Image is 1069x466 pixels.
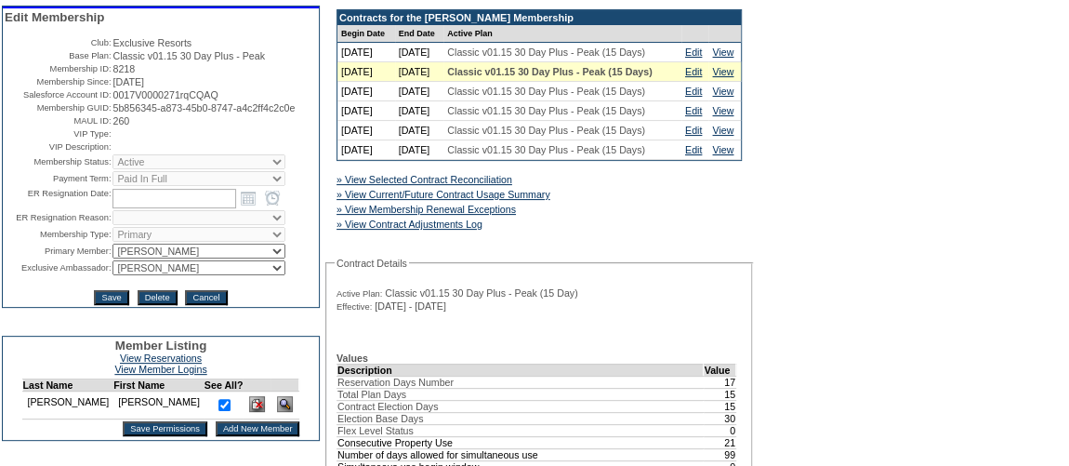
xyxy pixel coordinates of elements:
[712,144,733,155] a: View
[5,63,111,74] td: Membership ID:
[5,171,111,186] td: Payment Term:
[5,102,111,113] td: Membership GUID:
[249,396,265,412] img: Delete
[5,76,111,87] td: Membership Since:
[395,62,444,82] td: [DATE]
[447,144,645,155] span: Classic v01.15 30 Day Plus - Peak (15 Days)
[115,339,207,353] span: Member Listing
[238,188,258,208] a: Open the calendar popup.
[5,128,111,140] td: VIP Type:
[138,290,178,305] input: Delete
[337,140,395,160] td: [DATE]
[337,189,550,200] a: » View Current/Future Contract Usage Summary
[685,125,702,136] a: Edit
[5,141,111,153] td: VIP Description:
[112,76,144,87] span: [DATE]
[337,174,512,185] a: » View Selected Contract Reconciliation
[712,105,733,116] a: View
[5,154,111,169] td: Membership Status:
[395,43,444,62] td: [DATE]
[712,47,733,58] a: View
[395,101,444,121] td: [DATE]
[337,219,482,230] a: » View Contract Adjustments Log
[216,421,300,436] input: Add New Member
[395,140,444,160] td: [DATE]
[337,448,704,460] td: Number of days allowed for simultaneous use
[94,290,128,305] input: Save
[704,400,736,412] td: 15
[395,121,444,140] td: [DATE]
[337,436,704,448] td: Consecutive Property Use
[337,301,372,313] span: Effective:
[5,188,111,208] td: ER Resignation Date:
[205,379,244,392] td: See All?
[277,396,293,412] img: View Dashboard
[5,115,111,126] td: MAUL ID:
[337,377,454,388] span: Reservation Days Number
[5,10,104,24] span: Edit Membership
[337,10,741,25] td: Contracts for the [PERSON_NAME] Membership
[685,86,702,97] a: Edit
[5,50,111,61] td: Base Plan:
[5,89,111,100] td: Salesforce Account ID:
[5,210,111,225] td: ER Resignation Reason:
[704,364,736,376] td: Value
[335,258,409,269] legend: Contract Details
[443,25,681,43] td: Active Plan
[712,125,733,136] a: View
[112,89,218,100] span: 0017V0000271rqCQAQ
[5,37,111,48] td: Club:
[685,66,702,77] a: Edit
[395,82,444,101] td: [DATE]
[337,121,395,140] td: [DATE]
[112,50,264,61] span: Classic v01.15 30 Day Plus - Peak
[337,364,704,376] td: Description
[337,204,516,215] a: » View Membership Renewal Exceptions
[447,47,645,58] span: Classic v01.15 30 Day Plus - Peak (15 Days)
[337,413,423,424] span: Election Base Days
[337,401,438,412] span: Contract Election Days
[447,86,645,97] span: Classic v01.15 30 Day Plus - Peak (15 Days)
[113,379,205,392] td: First Name
[112,102,295,113] span: 5b856345-a873-45b0-8747-a4c2ff4c2c0e
[447,125,645,136] span: Classic v01.15 30 Day Plus - Peak (15 Days)
[337,288,382,300] span: Active Plan:
[337,353,368,364] b: Values
[185,290,227,305] input: Cancel
[113,392,205,419] td: [PERSON_NAME]
[120,353,202,364] a: View Reservations
[5,244,111,259] td: Primary Member:
[685,47,702,58] a: Edit
[685,105,702,116] a: Edit
[112,115,129,126] span: 260
[22,392,113,419] td: [PERSON_NAME]
[262,188,283,208] a: Open the time view popup.
[22,379,113,392] td: Last Name
[704,436,736,448] td: 21
[112,63,135,74] span: 8218
[123,421,207,436] input: Save Permissions
[704,376,736,388] td: 17
[712,86,733,97] a: View
[112,37,191,48] span: Exclusive Resorts
[337,101,395,121] td: [DATE]
[337,82,395,101] td: [DATE]
[5,227,111,242] td: Membership Type:
[712,66,733,77] a: View
[704,412,736,424] td: 30
[337,389,406,400] span: Total Plan Days
[5,260,111,275] td: Exclusive Ambassador:
[375,300,446,312] span: [DATE] - [DATE]
[704,448,736,460] td: 99
[337,25,395,43] td: Begin Date
[114,364,206,375] a: View Member Logins
[385,287,577,299] span: Classic v01.15 30 Day Plus - Peak (15 Day)
[337,62,395,82] td: [DATE]
[685,144,702,155] a: Edit
[704,388,736,400] td: 15
[447,105,645,116] span: Classic v01.15 30 Day Plus - Peak (15 Days)
[337,425,414,436] span: Flex Level Status
[447,66,652,77] span: Classic v01.15 30 Day Plus - Peak (15 Days)
[395,25,444,43] td: End Date
[337,43,395,62] td: [DATE]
